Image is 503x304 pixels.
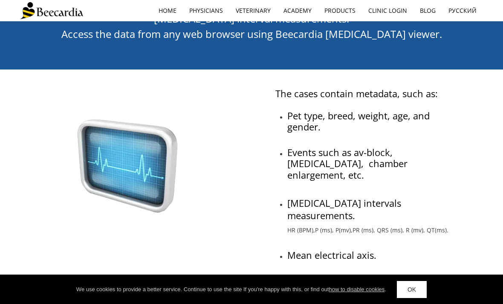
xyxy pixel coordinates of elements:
span: PR (ms), QRS (ms), R (mv), QT(ms). [353,226,448,234]
span: Mean electrical axis. [287,249,376,261]
img: Beecardia [20,2,83,19]
span: Access the data from any web browser using Beecardia [MEDICAL_DATA] viewer. [61,27,442,41]
a: Veterinary [229,1,277,20]
a: Blog [413,1,442,20]
a: OK [397,281,427,298]
span: [MEDICAL_DATA] intervals measurements. [287,197,401,222]
a: Physicians [183,1,229,20]
span: Pet type, breed, weight, age, and gender. [287,109,430,133]
span: The cases contain metadata, such as: [275,87,438,100]
span: HR (BPM), [287,226,315,234]
a: Products [318,1,362,20]
a: how to disable cookies [329,286,384,292]
a: Clinic Login [362,1,413,20]
a: home [152,1,183,20]
a: Academy [277,1,318,20]
a: Русский [442,1,483,20]
span: P (ms), P(mv), [315,226,353,234]
img: Professional quality medical sensors connected to Beecardia cloud service via smartphone, tablet ... [48,107,202,221]
div: We use cookies to provide a better service. Continue to use the site If you're happy with this, o... [76,285,386,294]
span: Events such as av-block, [MEDICAL_DATA], chamber enlargement, etc. [287,146,408,181]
